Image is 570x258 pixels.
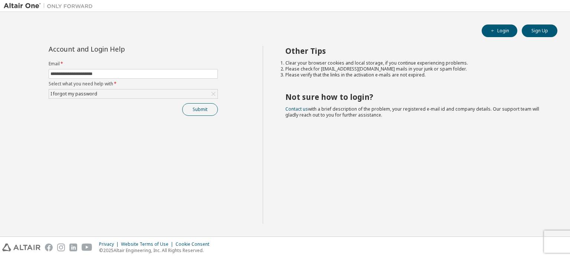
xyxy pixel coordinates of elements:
span: with a brief description of the problem, your registered e-mail id and company details. Our suppo... [285,106,539,118]
label: Email [49,61,218,67]
li: Please verify that the links in the activation e-mails are not expired. [285,72,544,78]
button: Sign Up [522,25,557,37]
img: linkedin.svg [69,244,77,251]
div: Privacy [99,241,121,247]
a: Contact us [285,106,308,112]
li: Clear your browser cookies and local storage, if you continue experiencing problems. [285,60,544,66]
div: I forgot my password [49,90,98,98]
li: Please check for [EMAIL_ADDRESS][DOMAIN_NAME] mails in your junk or spam folder. [285,66,544,72]
h2: Other Tips [285,46,544,56]
p: © 2025 Altair Engineering, Inc. All Rights Reserved. [99,247,214,254]
img: youtube.svg [82,244,92,251]
div: Website Terms of Use [121,241,176,247]
img: Altair One [4,2,96,10]
button: Submit [182,103,218,116]
h2: Not sure how to login? [285,92,544,102]
div: Account and Login Help [49,46,184,52]
img: instagram.svg [57,244,65,251]
div: I forgot my password [49,89,217,98]
div: Cookie Consent [176,241,214,247]
button: Login [482,25,517,37]
img: facebook.svg [45,244,53,251]
img: altair_logo.svg [2,244,40,251]
label: Select what you need help with [49,81,218,87]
